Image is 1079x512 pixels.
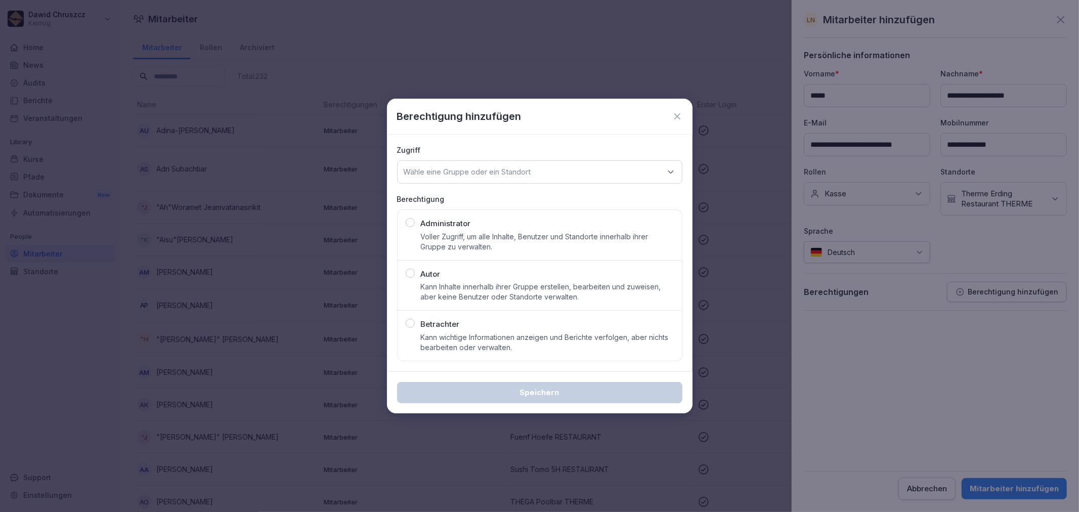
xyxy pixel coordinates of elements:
p: Kann Inhalte innerhalb ihrer Gruppe erstellen, bearbeiten und zuweisen, aber keine Benutzer oder ... [421,282,674,302]
p: Berechtigung hinzufügen [397,109,522,124]
p: Wähle eine Gruppe oder ein Standort [404,167,531,177]
p: Administrator [421,218,471,230]
button: Speichern [397,382,682,403]
p: Autor [421,269,441,280]
p: Zugriff [397,145,682,155]
p: Berechtigung [397,194,682,204]
p: Betrachter [421,319,460,330]
p: Voller Zugriff, um alle Inhalte, Benutzer und Standorte innerhalb ihrer Gruppe zu verwalten. [421,232,674,252]
p: Kann wichtige Informationen anzeigen und Berichte verfolgen, aber nichts bearbeiten oder verwalten. [421,332,674,353]
div: Speichern [405,387,674,398]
